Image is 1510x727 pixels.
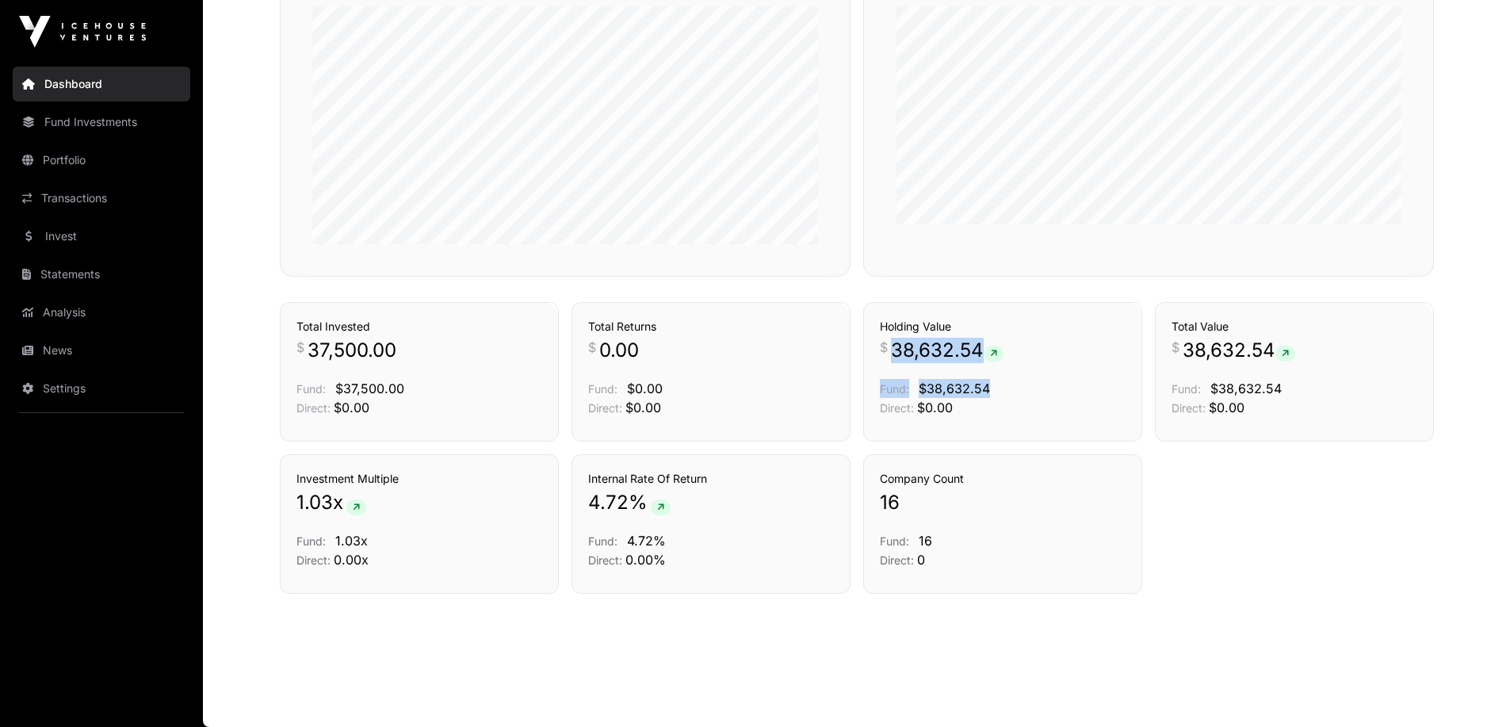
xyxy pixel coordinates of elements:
span: Direct: [296,553,331,567]
span: Fund: [588,534,617,548]
a: Transactions [13,181,190,216]
span: Direct: [880,553,914,567]
span: $ [880,338,888,357]
span: 1.03x [335,533,368,549]
span: Fund: [296,534,326,548]
span: 38,632.54 [891,338,1003,363]
span: 0.00 [599,338,639,363]
span: Fund: [1172,382,1201,396]
a: Portfolio [13,143,190,178]
a: Statements [13,257,190,292]
span: 37,500.00 [308,338,396,363]
h3: Holding Value [880,319,1126,335]
span: $0.00 [334,400,369,415]
a: News [13,333,190,368]
a: Invest [13,219,190,254]
span: Fund: [880,382,909,396]
span: $0.00 [1209,400,1244,415]
span: 0.00x [334,552,369,568]
span: $ [1172,338,1179,357]
span: $ [296,338,304,357]
span: $0.00 [917,400,953,415]
a: Settings [13,371,190,406]
span: 16 [880,490,900,515]
span: 1.03 [296,490,333,515]
h3: Company Count [880,471,1126,487]
span: Direct: [588,553,622,567]
span: 16 [919,533,932,549]
span: $38,632.54 [1210,381,1282,396]
h3: Total Returns [588,319,834,335]
span: $37,500.00 [335,381,404,396]
h3: Total Value [1172,319,1417,335]
span: Fund: [588,382,617,396]
h3: Internal Rate Of Return [588,471,834,487]
span: Fund: [296,382,326,396]
span: $0.00 [627,381,663,396]
span: Direct: [588,401,622,415]
img: Icehouse Ventures Logo [19,16,146,48]
span: $0.00 [625,400,661,415]
a: Analysis [13,295,190,330]
h3: Total Invested [296,319,542,335]
span: % [629,490,648,515]
a: Fund Investments [13,105,190,140]
span: Direct: [296,401,331,415]
span: Direct: [1172,401,1206,415]
span: 0 [917,552,925,568]
span: 38,632.54 [1183,338,1295,363]
iframe: Chat Widget [1431,651,1510,727]
span: 0.00% [625,552,666,568]
span: 4.72 [588,490,629,515]
span: $ [588,338,596,357]
a: Dashboard [13,67,190,101]
h3: Investment Multiple [296,471,542,487]
span: Fund: [880,534,909,548]
span: 4.72% [627,533,666,549]
span: Direct: [880,401,914,415]
span: x [333,490,343,515]
span: $38,632.54 [919,381,990,396]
